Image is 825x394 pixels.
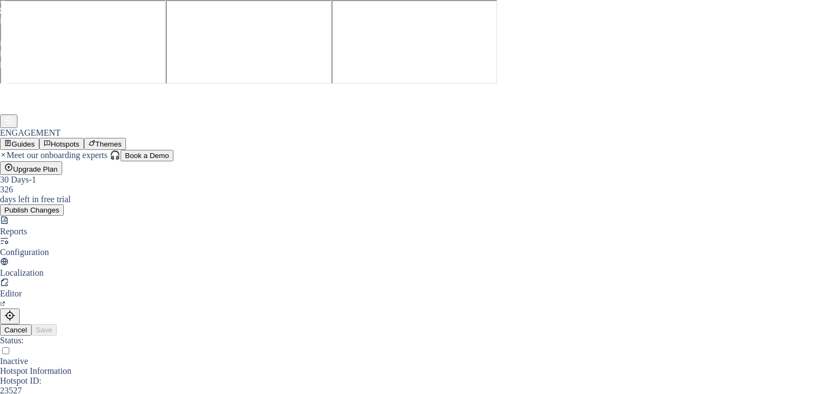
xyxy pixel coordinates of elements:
button: Book a Demo [121,150,173,161]
span: Publish Changes [4,206,59,214]
span: Book a Demo [125,151,169,160]
span: Cancel [4,326,27,334]
button: Themes [84,138,126,150]
button: Hotspots [39,138,84,150]
span: Save [36,326,52,334]
span: Upgrade Plan [13,165,58,173]
span: Meet our onboarding experts 🎧 [7,150,121,160]
button: Save [32,324,57,336]
input: Inactive [2,347,9,354]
